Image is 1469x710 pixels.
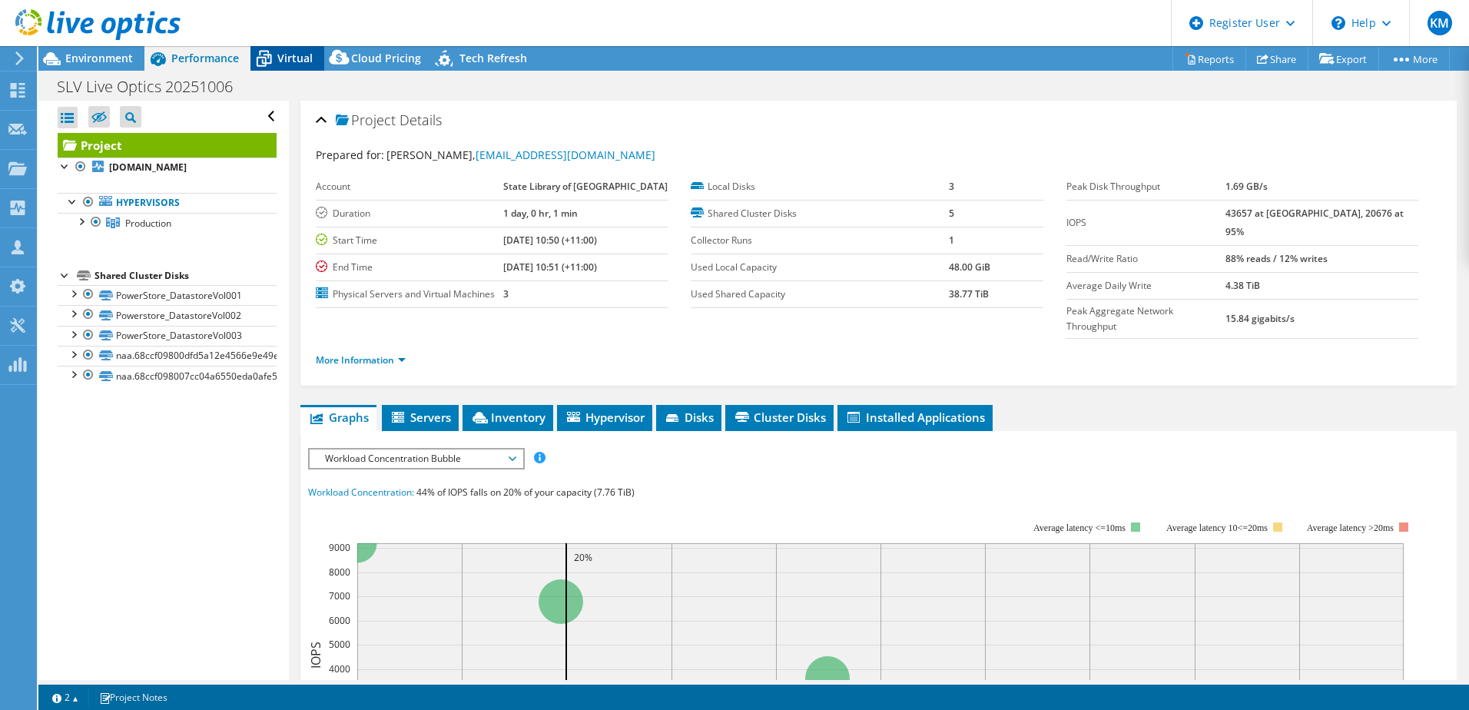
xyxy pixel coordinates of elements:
a: naa.68ccf098007cc04a6550eda0afe57d74 [58,366,277,386]
a: More [1378,47,1450,71]
text: 6000 [329,614,350,627]
a: PowerStore_DatastoreVol003 [58,326,277,346]
b: 88% reads / 12% writes [1225,252,1328,265]
span: Hypervisor [565,410,645,425]
span: Disks [664,410,714,425]
label: Peak Aggregate Network Throughput [1066,304,1226,334]
b: 5 [949,207,954,220]
span: Cloud Pricing [351,51,421,65]
a: PowerStore_DatastoreVol001 [58,285,277,305]
span: Performance [171,51,239,65]
span: Installed Applications [845,410,985,425]
b: 48.00 GiB [949,260,990,274]
label: Average Daily Write [1066,278,1226,294]
a: Hypervisors [58,193,277,213]
span: Project [336,113,396,128]
b: 1.69 GB/s [1225,180,1268,193]
span: Production [125,217,171,230]
b: [DATE] 10:50 (+11:00) [503,234,597,247]
a: 2 [41,688,89,707]
label: IOPS [1066,215,1226,231]
text: IOPS [307,641,324,668]
a: [EMAIL_ADDRESS][DOMAIN_NAME] [476,148,655,162]
label: Collector Runs [691,233,949,248]
span: Details [400,111,442,129]
label: Read/Write Ratio [1066,251,1226,267]
span: [PERSON_NAME], [386,148,655,162]
label: Used Shared Capacity [691,287,949,302]
span: Inventory [470,410,545,425]
label: Duration [316,206,503,221]
b: 43657 at [GEOGRAPHIC_DATA], 20676 at 95% [1225,207,1404,238]
a: Production [58,213,277,233]
text: 5000 [329,638,350,651]
span: 44% of IOPS falls on 20% of your capacity (7.76 TiB) [416,486,635,499]
span: Environment [65,51,133,65]
b: 1 day, 0 hr, 1 min [503,207,578,220]
div: Shared Cluster Disks [95,267,277,285]
a: Project Notes [88,688,178,707]
label: Prepared for: [316,148,384,162]
a: Project [58,133,277,158]
h1: SLV Live Optics 20251006 [50,78,257,95]
b: 15.84 gigabits/s [1225,312,1295,325]
label: Account [316,179,503,194]
b: State Library of [GEOGRAPHIC_DATA] [503,180,668,193]
text: 20% [574,551,592,564]
b: 3 [503,287,509,300]
label: End Time [316,260,503,275]
a: Reports [1172,47,1246,71]
label: Physical Servers and Virtual Machines [316,287,503,302]
label: Used Local Capacity [691,260,949,275]
svg: \n [1331,16,1345,30]
text: 9000 [329,541,350,554]
label: Shared Cluster Disks [691,206,949,221]
text: 7000 [329,589,350,602]
a: Share [1245,47,1308,71]
a: [DOMAIN_NAME] [58,158,277,177]
b: 1 [949,234,954,247]
span: Tech Refresh [459,51,527,65]
a: Powerstore_DatastoreVol002 [58,305,277,325]
a: More Information [316,353,406,367]
span: KM [1428,11,1452,35]
span: Workload Concentration Bubble [317,450,515,468]
text: 8000 [329,566,350,579]
label: Start Time [316,233,503,248]
label: Local Disks [691,179,949,194]
tspan: Average latency <=10ms [1033,523,1126,533]
span: Servers [390,410,451,425]
b: [DATE] 10:51 (+11:00) [503,260,597,274]
text: Average latency >20ms [1307,523,1394,533]
span: Cluster Disks [733,410,826,425]
text: 4000 [329,662,350,675]
tspan: Average latency 10<=20ms [1166,523,1268,533]
a: naa.68ccf09800dfd5a12e4566e9e49e4b43 [58,346,277,366]
b: 38.77 TiB [949,287,989,300]
span: Workload Concentration: [308,486,414,499]
b: [DOMAIN_NAME] [109,161,187,174]
span: Virtual [277,51,313,65]
label: Peak Disk Throughput [1066,179,1226,194]
span: Graphs [308,410,369,425]
a: Export [1308,47,1379,71]
b: 3 [949,180,954,193]
b: 4.38 TiB [1225,279,1260,292]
